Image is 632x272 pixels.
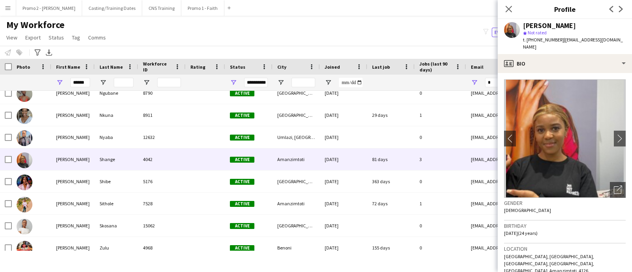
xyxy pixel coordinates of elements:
[492,28,534,37] button: Everyone10,950
[72,34,80,41] span: Tag
[367,193,415,214] div: 72 days
[230,135,254,141] span: Active
[419,61,452,73] span: Jobs (last 90 days)
[33,48,42,57] app-action-btn: Advanced filters
[504,230,538,236] span: [DATE] (24 years)
[138,171,186,192] div: 5176
[143,79,150,86] button: Open Filter Menu
[415,104,466,126] div: 1
[320,215,367,236] div: [DATE]
[498,54,632,73] div: Bio
[504,199,626,206] h3: Gender
[6,19,64,31] span: My Workforce
[367,104,415,126] div: 29 days
[273,171,320,192] div: [GEOGRAPHIC_DATA]
[17,152,32,168] img: Amanda Shange
[95,193,138,214] div: Sithole
[523,37,623,50] span: | [EMAIL_ADDRESS][DOMAIN_NAME]
[114,78,134,87] input: Last Name Filter Input
[51,82,95,104] div: [PERSON_NAME]
[95,82,138,104] div: Ngubane
[51,126,95,148] div: [PERSON_NAME]
[372,64,390,70] span: Last job
[51,215,95,236] div: [PERSON_NAME]
[466,148,624,170] div: [EMAIL_ADDRESS][DOMAIN_NAME]
[415,82,466,104] div: 0
[138,148,186,170] div: 4042
[504,79,626,198] img: Crew avatar or photo
[56,79,63,86] button: Open Filter Menu
[88,34,106,41] span: Comms
[85,32,109,43] a: Comms
[56,64,80,70] span: First Name
[415,237,466,259] div: 0
[415,193,466,214] div: 1
[504,207,551,213] span: [DEMOGRAPHIC_DATA]
[485,78,619,87] input: Email Filter Input
[51,148,95,170] div: [PERSON_NAME]
[95,171,138,192] div: Shibe
[17,219,32,234] img: Amanda Skosana
[415,126,466,148] div: 0
[230,79,237,86] button: Open Filter Menu
[273,193,320,214] div: Amanzimtoti
[292,78,315,87] input: City Filter Input
[415,171,466,192] div: 0
[51,104,95,126] div: [PERSON_NAME]
[138,215,186,236] div: 15062
[230,201,254,207] span: Active
[142,0,181,16] button: CNS Training
[325,64,340,70] span: Joined
[273,104,320,126] div: [GEOGRAPHIC_DATA]
[17,86,32,102] img: Amanda Ngubane
[190,64,205,70] span: Rating
[181,0,224,16] button: Promo 1 - Faith
[17,241,32,257] img: Amanda Zulu
[45,32,67,43] a: Status
[16,0,82,16] button: Promo 2 - [PERSON_NAME]
[138,193,186,214] div: 7528
[471,64,483,70] span: Email
[273,215,320,236] div: [GEOGRAPHIC_DATA]
[143,61,171,73] span: Workforce ID
[415,215,466,236] div: 0
[138,126,186,148] div: 12632
[230,245,254,251] span: Active
[466,104,624,126] div: [EMAIL_ADDRESS][DOMAIN_NAME]
[528,30,547,36] span: Not rated
[273,126,320,148] div: Umlazi, [GEOGRAPHIC_DATA]
[6,34,17,41] span: View
[95,126,138,148] div: Nyaba
[504,222,626,229] h3: Birthday
[230,113,254,118] span: Active
[230,223,254,229] span: Active
[471,79,478,86] button: Open Filter Menu
[320,237,367,259] div: [DATE]
[17,130,32,146] img: Amanda Nyaba
[277,79,284,86] button: Open Filter Menu
[273,82,320,104] div: [GEOGRAPHIC_DATA]
[320,193,367,214] div: [DATE]
[138,237,186,259] div: 4968
[466,82,624,104] div: [EMAIL_ADDRESS][DOMAIN_NAME]
[320,126,367,148] div: [DATE]
[25,34,41,41] span: Export
[320,104,367,126] div: [DATE]
[51,237,95,259] div: [PERSON_NAME]
[100,64,123,70] span: Last Name
[17,197,32,212] img: Amanda Sithole
[70,78,90,87] input: First Name Filter Input
[367,148,415,170] div: 81 days
[95,148,138,170] div: Shange
[466,126,624,148] div: [EMAIL_ADDRESS][DOMAIN_NAME]
[82,0,142,16] button: Casting/Training Dates
[22,32,44,43] a: Export
[273,237,320,259] div: Benoni
[466,237,624,259] div: [EMAIL_ADDRESS][DOMAIN_NAME]
[367,237,415,259] div: 155 days
[138,82,186,104] div: 8790
[320,171,367,192] div: [DATE]
[523,37,564,43] span: t. [PHONE_NUMBER]
[51,193,95,214] div: [PERSON_NAME]
[466,215,624,236] div: [EMAIL_ADDRESS][DOMAIN_NAME]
